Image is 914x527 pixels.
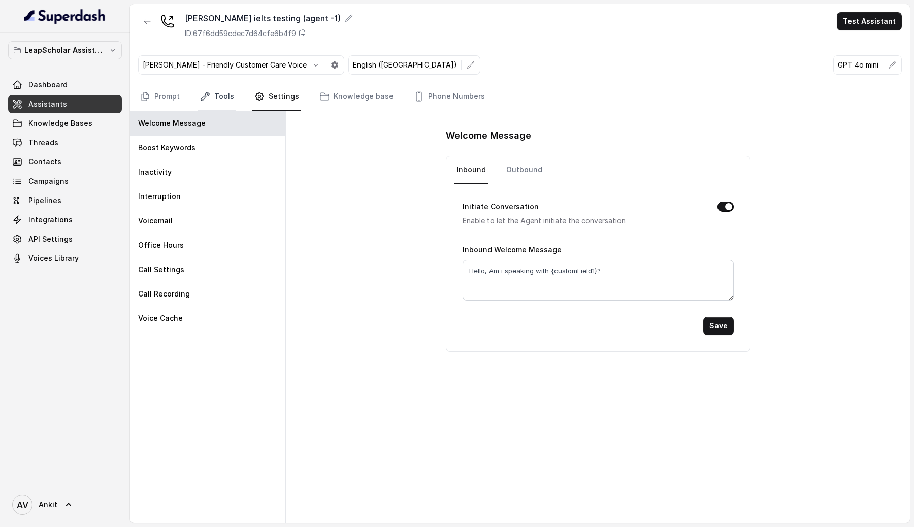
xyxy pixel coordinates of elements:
[39,500,57,510] span: Ankit
[28,157,61,167] span: Contacts
[28,195,61,206] span: Pipelines
[185,28,296,39] p: ID: 67f6dd59cdec7d64cfe6b4f9
[138,83,902,111] nav: Tabs
[138,289,190,299] p: Call Recording
[8,249,122,268] a: Voices Library
[198,83,236,111] a: Tools
[8,41,122,59] button: LeapScholar Assistant
[703,317,734,335] button: Save
[412,83,487,111] a: Phone Numbers
[446,127,750,144] h1: Welcome Message
[8,134,122,152] a: Threads
[28,215,73,225] span: Integrations
[454,156,742,184] nav: Tabs
[24,8,106,24] img: light.svg
[28,253,79,263] span: Voices Library
[138,143,195,153] p: Boost Keywords
[837,12,902,30] button: Test Assistant
[454,156,488,184] a: Inbound
[838,60,878,70] p: GPT 4o mini
[17,500,28,510] text: AV
[504,156,544,184] a: Outbound
[28,234,73,244] span: API Settings
[8,76,122,94] a: Dashboard
[28,138,58,148] span: Threads
[8,230,122,248] a: API Settings
[28,80,68,90] span: Dashboard
[138,240,184,250] p: Office Hours
[252,83,301,111] a: Settings
[138,313,183,323] p: Voice Cache
[8,95,122,113] a: Assistants
[138,83,182,111] a: Prompt
[463,245,562,254] label: Inbound Welcome Message
[138,167,172,177] p: Inactivity
[138,216,173,226] p: Voicemail
[28,99,67,109] span: Assistants
[138,118,206,128] p: Welcome Message
[463,260,734,301] textarea: Hello, Am i speaking with {customField1}?
[138,191,181,202] p: Interruption
[463,201,539,213] label: Initiate Conversation
[463,215,701,227] p: Enable to let the Agent initiate the conversation
[317,83,396,111] a: Knowledge base
[28,118,92,128] span: Knowledge Bases
[8,114,122,133] a: Knowledge Bases
[138,265,184,275] p: Call Settings
[8,153,122,171] a: Contacts
[8,211,122,229] a: Integrations
[8,172,122,190] a: Campaigns
[28,176,69,186] span: Campaigns
[8,490,122,519] a: Ankit
[353,60,457,70] p: English ([GEOGRAPHIC_DATA])
[143,60,307,70] p: [PERSON_NAME] - Friendly Customer Care Voice
[185,12,353,24] div: [PERSON_NAME] ielts testing (agent -1)
[8,191,122,210] a: Pipelines
[24,44,106,56] p: LeapScholar Assistant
